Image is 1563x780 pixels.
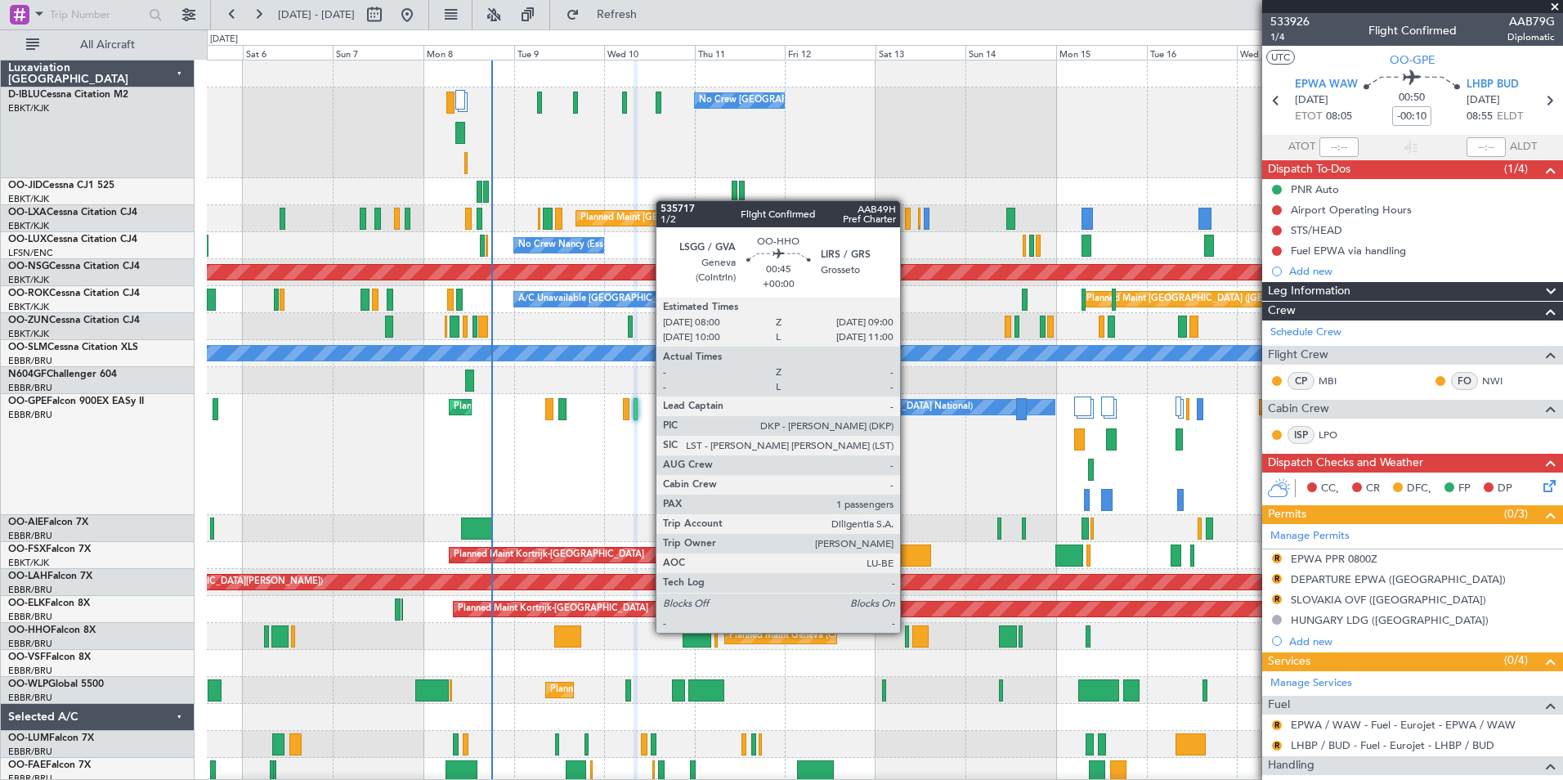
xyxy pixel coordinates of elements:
[1291,572,1506,586] div: DEPARTURE EPWA ([GEOGRAPHIC_DATA])
[8,760,91,770] a: OO-FAEFalcon 7X
[1289,264,1555,278] div: Add new
[514,45,605,60] div: Tue 9
[8,247,53,259] a: LFSN/ENC
[1268,160,1350,179] span: Dispatch To-Dos
[583,9,652,20] span: Refresh
[1268,282,1350,301] span: Leg Information
[8,733,49,743] span: OO-LUM
[1321,481,1339,497] span: CC,
[8,262,140,271] a: OO-NSGCessna Citation CJ4
[1268,756,1314,775] span: Handling
[50,2,144,27] input: Trip Number
[8,316,49,325] span: OO-ZUN
[18,32,177,58] button: All Aircraft
[1268,302,1296,321] span: Crew
[8,598,90,608] a: OO-ELKFalcon 8X
[8,181,114,191] a: OO-JIDCessna CJ1 525
[1458,481,1471,497] span: FP
[278,7,355,22] span: [DATE] - [DATE]
[1291,203,1412,217] div: Airport Operating Hours
[1366,481,1380,497] span: CR
[8,665,52,677] a: EBBR/BRU
[695,45,786,60] div: Thu 11
[1272,594,1282,604] button: R
[458,597,648,621] div: Planned Maint Kortrijk-[GEOGRAPHIC_DATA]
[8,301,49,313] a: EBKT/KJK
[729,624,864,648] div: Planned Maint Geneva (Cointrin)
[8,328,49,340] a: EBKT/KJK
[1056,45,1147,60] div: Mon 15
[1268,346,1328,365] span: Flight Crew
[1291,593,1486,607] div: SLOVAKIA OVF ([GEOGRAPHIC_DATA])
[1319,137,1359,157] input: --:--
[1237,45,1328,60] div: Wed 17
[1268,400,1329,419] span: Cabin Crew
[1504,505,1528,522] span: (0/3)
[8,746,52,758] a: EBBR/BRU
[699,395,973,419] div: No Crew [GEOGRAPHIC_DATA] ([GEOGRAPHIC_DATA] National)
[8,370,47,379] span: N604GF
[1270,30,1310,44] span: 1/4
[1270,528,1350,545] a: Manage Permits
[8,584,52,596] a: EBBR/BRU
[1507,30,1555,44] span: Diplomatic
[1268,454,1423,473] span: Dispatch Checks and Weather
[1467,77,1519,93] span: LHBP BUD
[210,33,238,47] div: [DATE]
[8,90,128,100] a: D-IBLUCessna Citation M2
[8,235,137,244] a: OO-LUXCessna Citation CJ4
[1291,244,1406,258] div: Fuel EPWA via handling
[1268,505,1306,524] span: Permits
[8,545,91,554] a: OO-FSXFalcon 7X
[1510,139,1537,155] span: ALDT
[1399,90,1425,106] span: 00:50
[8,382,52,394] a: EBBR/BRU
[8,274,49,286] a: EBKT/KJK
[550,678,635,702] div: Planned Maint Liege
[1467,92,1500,109] span: [DATE]
[1498,481,1512,497] span: DP
[1268,652,1310,671] span: Services
[8,530,52,542] a: EBBR/BRU
[8,409,52,421] a: EBBR/BRU
[454,543,644,567] div: Planned Maint Kortrijk-[GEOGRAPHIC_DATA]
[8,208,47,217] span: OO-LXA
[333,45,423,60] div: Sun 7
[1295,77,1358,93] span: EPWA WAW
[785,45,876,60] div: Fri 12
[8,397,47,406] span: OO-GPE
[604,45,695,60] div: Wed 10
[1291,718,1516,732] a: EPWA / WAW - Fuel - Eurojet - EPWA / WAW
[1147,45,1238,60] div: Tue 16
[1270,13,1310,30] span: 533926
[876,45,966,60] div: Sat 13
[8,518,88,527] a: OO-AIEFalcon 7X
[1368,22,1457,39] div: Flight Confirmed
[1295,92,1328,109] span: [DATE]
[1507,13,1555,30] span: AAB79G
[8,316,140,325] a: OO-ZUNCessna Citation CJ4
[8,235,47,244] span: OO-LUX
[8,652,91,662] a: OO-VSFFalcon 8X
[8,220,49,232] a: EBKT/KJK
[8,193,49,205] a: EBKT/KJK
[8,397,144,406] a: OO-GPEFalcon 900EX EASy II
[43,39,172,51] span: All Aircraft
[1086,287,1344,312] div: Planned Maint [GEOGRAPHIC_DATA] ([GEOGRAPHIC_DATA])
[1319,374,1355,388] a: MBI
[1270,675,1352,692] a: Manage Services
[1266,50,1295,65] button: UTC
[965,45,1056,60] div: Sun 14
[1289,634,1555,648] div: Add new
[1295,109,1322,125] span: ETOT
[1407,481,1431,497] span: DFC,
[1288,426,1314,444] div: ISP
[8,572,92,581] a: OO-LAHFalcon 7X
[8,289,140,298] a: OO-ROKCessna Citation CJ4
[243,45,334,60] div: Sat 6
[1272,554,1282,563] button: R
[1270,325,1341,341] a: Schedule Crew
[1451,372,1478,390] div: FO
[1272,741,1282,751] button: R
[558,2,656,28] button: Refresh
